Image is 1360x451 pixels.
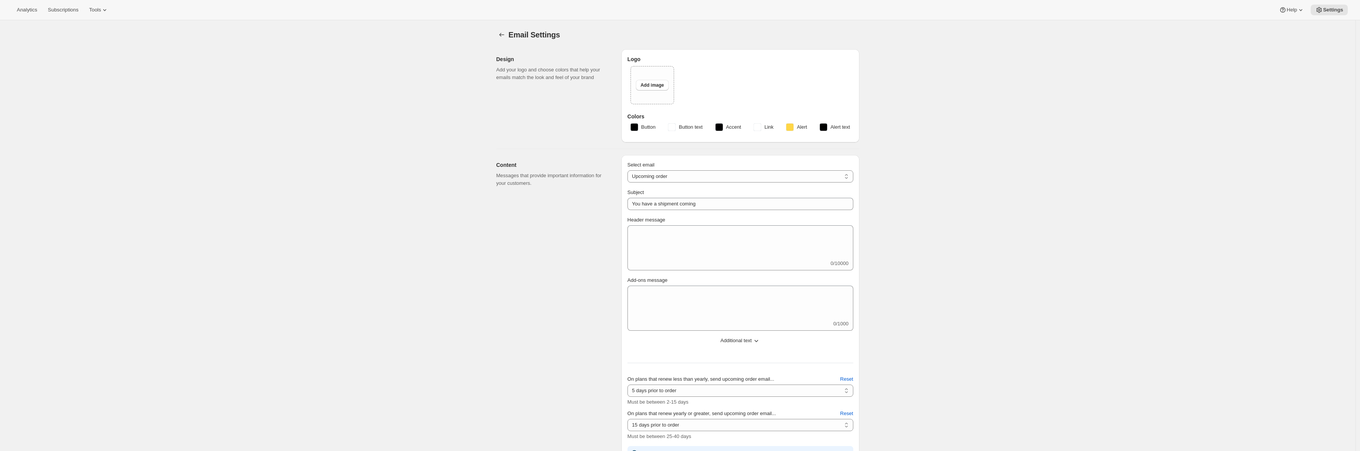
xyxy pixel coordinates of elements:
button: Analytics [12,5,42,15]
span: Subscriptions [48,7,78,13]
span: Reset [840,410,853,417]
span: Button [641,123,656,131]
span: Alert text [830,123,850,131]
button: Button [626,121,660,133]
span: Must be between 25-40 days [627,433,691,439]
span: Analytics [17,7,37,13]
button: Tools [84,5,113,15]
button: Accent [711,121,746,133]
button: Reset [836,407,858,420]
span: Add image [640,82,664,88]
p: Messages that provide important information for your customers. [496,172,609,187]
span: Settings [1323,7,1343,13]
span: Alert [797,123,807,131]
button: Additional text [623,335,858,347]
span: Reset [840,375,853,383]
span: Subject [627,189,644,195]
span: Link [764,123,773,131]
span: Button text [679,123,702,131]
span: Help [1287,7,1297,13]
button: Button text [663,121,707,133]
button: Alert [781,121,812,133]
span: Must be between 2-15 days [627,399,689,405]
span: Header message [627,217,665,223]
button: Link [749,121,778,133]
button: Reset [836,373,858,385]
h2: Design [496,55,609,63]
button: Help [1274,5,1309,15]
span: Tools [89,7,101,13]
span: Email Settings [509,31,560,39]
button: Settings [496,29,507,40]
span: Additional text [720,337,752,344]
button: Alert text [815,121,854,133]
span: Select email [627,162,655,168]
span: On plans that renew less than yearly, send upcoming order email... [627,376,774,382]
span: Add-ons message [627,277,668,283]
h3: Colors [627,113,853,120]
button: Subscriptions [43,5,83,15]
h3: Logo [627,55,853,63]
h2: Content [496,161,609,169]
p: Add your logo and choose colors that help your emails match the look and feel of your brand [496,66,609,81]
span: On plans that renew yearly or greater, send upcoming order email... [627,411,776,416]
span: Accent [726,123,741,131]
button: Settings [1311,5,1348,15]
button: Add image [636,80,668,91]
